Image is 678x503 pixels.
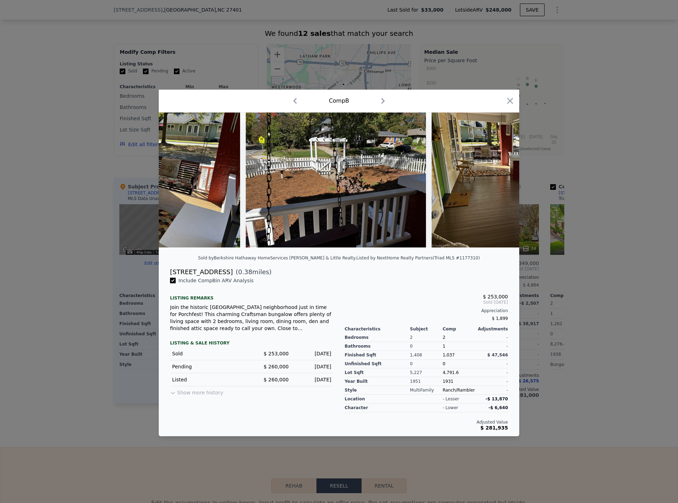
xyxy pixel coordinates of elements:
[410,360,443,368] div: 0
[198,256,356,260] div: Sold by Berkshire Hathaway HomeServices [PERSON_NAME] & Little Realty .
[481,425,508,431] span: $ 281,935
[264,377,289,382] span: $ 260,000
[345,351,410,360] div: Finished Sqft
[410,342,443,351] div: 0
[475,360,508,368] div: -
[442,370,459,375] span: 4,791.6
[487,353,508,357] span: $ 47,546
[172,376,246,383] div: Listed
[442,377,475,386] div: 1931
[442,342,475,351] div: 1
[345,333,410,342] div: Bedrooms
[475,368,508,377] div: -
[294,363,331,370] div: [DATE]
[410,377,443,386] div: 1951
[170,267,233,277] div: [STREET_ADDRESS]
[345,419,508,425] div: Adjusted Value
[475,326,508,332] div: Adjustments
[176,278,256,283] span: Include Comp B in ARV Analysis
[170,304,333,332] div: Join the historic [GEOGRAPHIC_DATA] neighborhood just in time for Porchfest! This charming Crafts...
[345,404,410,412] div: character
[483,294,508,299] span: $ 253,000
[345,368,410,377] div: Lot Sqft
[475,377,508,386] div: -
[410,351,443,360] div: 1,408
[442,335,445,340] span: 2
[170,290,333,301] div: Listing remarks
[172,363,246,370] div: Pending
[345,360,410,368] div: Unfinished Sqft
[238,268,252,276] span: 0.38
[264,351,289,356] span: $ 253,000
[442,396,459,402] div: - lesser
[475,342,508,351] div: -
[442,353,454,357] span: 1,037
[294,376,331,383] div: [DATE]
[329,97,349,105] div: Comp B
[246,112,426,247] img: Property Img
[475,333,508,342] div: -
[410,386,443,395] div: MultiFamily
[170,386,223,396] button: Show more history
[485,396,508,401] span: -$ 13,870
[172,350,246,357] div: Sold
[233,267,271,277] span: ( miles)
[294,350,331,357] div: [DATE]
[345,299,508,305] span: Sold [DATE]
[489,405,508,410] span: -$ 6,640
[410,326,443,332] div: Subject
[345,395,410,404] div: location
[432,112,612,247] img: Property Img
[345,326,410,332] div: Characteristics
[442,326,475,332] div: Comp
[442,361,445,366] span: 0
[345,377,410,386] div: Year Built
[492,316,508,321] span: $ 1,899
[170,340,333,347] div: LISTING & SALE HISTORY
[264,364,289,369] span: $ 260,000
[410,368,443,377] div: 5,227
[345,308,508,314] div: Appreciation
[356,256,480,260] div: Listed by NextHome Realty Partners (Triad MLS #1177310)
[442,386,475,395] div: Ranch/Rambler
[345,342,410,351] div: Bathrooms
[475,386,508,395] div: -
[345,386,410,395] div: Style
[442,405,458,411] div: - lower
[410,333,443,342] div: 2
